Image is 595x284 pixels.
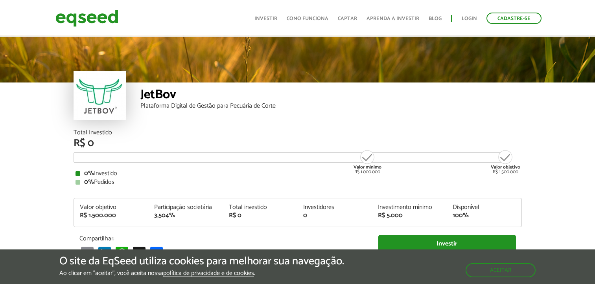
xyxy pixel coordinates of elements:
div: Valor objetivo [80,204,143,211]
strong: Valor mínimo [354,163,381,171]
a: Investir [378,235,516,253]
div: Investimento mínimo [378,204,441,211]
div: Pedidos [76,179,520,185]
a: Como funciona [287,16,328,21]
div: JetBov [140,88,522,103]
a: Aprenda a investir [367,16,419,21]
div: Total Investido [74,130,522,136]
strong: 0% [84,168,94,179]
a: Email [79,246,95,259]
strong: Valor objetivo [491,163,520,171]
div: 0 [303,213,366,219]
img: EqSeed [55,8,118,29]
div: Investido [76,170,520,177]
a: X [131,246,147,259]
button: Aceitar [466,263,536,277]
a: Compartilhar [149,246,164,259]
strong: 0% [84,177,94,187]
div: 100% [453,213,516,219]
div: 3,504% [154,213,217,219]
div: R$ 0 [74,138,522,148]
div: Plataforma Digital de Gestão para Pecuária de Corte [140,103,522,109]
h5: O site da EqSeed utiliza cookies para melhorar sua navegação. [59,255,344,268]
div: R$ 1.500.000 [491,149,520,174]
a: WhatsApp [114,246,130,259]
p: Ao clicar em "aceitar", você aceita nossa . [59,269,344,277]
a: Cadastre-se [486,13,542,24]
p: Compartilhar: [79,235,367,242]
div: Total investido [229,204,292,211]
div: Disponível [453,204,516,211]
div: R$ 5.000 [378,213,441,219]
a: Login [462,16,477,21]
a: Captar [338,16,357,21]
a: Blog [429,16,442,21]
div: R$ 1.500.000 [80,213,143,219]
a: LinkedIn [97,246,112,259]
div: Participação societária [154,204,217,211]
a: política de privacidade e de cookies [163,270,254,277]
div: R$ 0 [229,213,292,219]
div: R$ 1.000.000 [353,149,382,174]
div: Investidores [303,204,366,211]
a: Investir [254,16,277,21]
